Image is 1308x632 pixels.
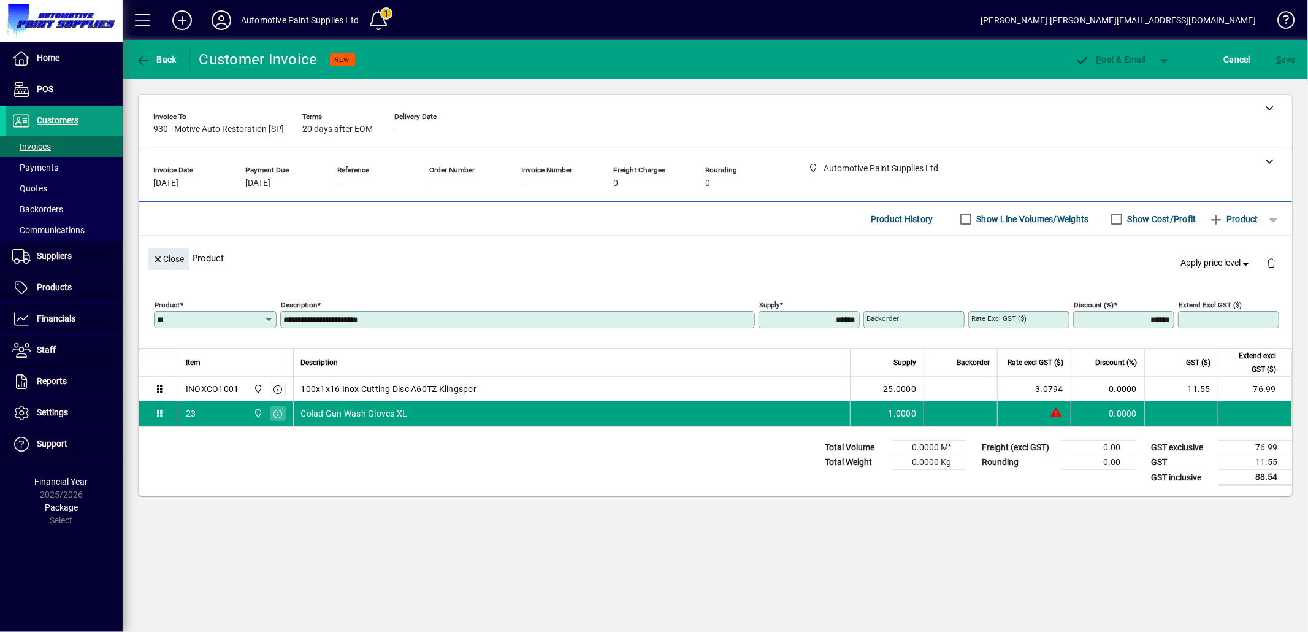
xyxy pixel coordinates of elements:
[6,366,123,397] a: Reports
[1224,50,1251,69] span: Cancel
[976,441,1061,455] td: Freight (excl GST)
[153,179,178,188] span: [DATE]
[1221,48,1254,71] button: Cancel
[37,84,53,94] span: POS
[1145,441,1218,455] td: GST exclusive
[613,179,618,188] span: 0
[892,455,966,470] td: 0.0000 Kg
[819,441,892,455] td: Total Volume
[155,301,180,309] mat-label: Product
[6,136,123,157] a: Invoices
[37,115,78,125] span: Customers
[1061,441,1135,455] td: 0.00
[1218,455,1292,470] td: 11.55
[337,179,340,188] span: -
[6,335,123,366] a: Staff
[250,407,264,420] span: Automotive Paint Supplies Ltd
[1268,2,1293,42] a: Knowledge Base
[12,225,85,235] span: Communications
[139,236,1292,280] div: Product
[301,407,408,420] span: Colad Gun Wash Gloves XL
[301,383,477,395] span: 100x1x16 Inox Cutting Disc A60TZ Klingspor
[866,314,899,323] mat-label: Backorder
[12,163,58,172] span: Payments
[136,55,177,64] span: Back
[132,48,180,71] button: Back
[6,199,123,220] a: Backorders
[1273,48,1298,71] button: Save
[148,248,189,270] button: Close
[1276,55,1281,64] span: S
[6,178,123,199] a: Quotes
[241,10,359,30] div: Automotive Paint Supplies Ltd
[976,455,1061,470] td: Rounding
[45,503,78,512] span: Package
[250,382,264,396] span: Automotive Paint Supplies Ltd
[1176,252,1257,274] button: Apply price level
[302,125,373,134] span: 20 days after EOM
[819,455,892,470] td: Total Weight
[1276,50,1295,69] span: ave
[37,251,72,261] span: Suppliers
[1209,209,1258,229] span: Product
[394,125,397,134] span: -
[186,383,239,395] div: INOXCO1001
[892,441,966,455] td: 0.0000 M³
[1256,257,1286,268] app-page-header-button: Delete
[974,213,1089,225] label: Show Line Volumes/Weights
[871,209,933,229] span: Product History
[981,10,1256,30] div: [PERSON_NAME] [PERSON_NAME][EMAIL_ADDRESS][DOMAIN_NAME]
[37,53,59,63] span: Home
[37,345,56,355] span: Staff
[1074,301,1114,309] mat-label: Discount (%)
[759,301,779,309] mat-label: Supply
[1071,401,1144,426] td: 0.0000
[301,356,338,369] span: Description
[163,9,202,31] button: Add
[1181,256,1252,269] span: Apply price level
[1203,208,1264,230] button: Product
[199,50,318,69] div: Customer Invoice
[1218,470,1292,485] td: 88.54
[12,183,47,193] span: Quotes
[35,477,88,487] span: Financial Year
[37,439,67,449] span: Support
[145,253,193,264] app-page-header-button: Close
[705,179,710,188] span: 0
[866,208,938,230] button: Product History
[893,356,916,369] span: Supply
[153,249,185,269] span: Close
[12,142,51,152] span: Invoices
[6,220,123,241] a: Communications
[186,407,196,420] div: 23
[202,9,241,31] button: Profile
[429,179,432,188] span: -
[37,376,67,386] span: Reports
[6,241,123,272] a: Suppliers
[1145,470,1218,485] td: GST inclusive
[957,356,990,369] span: Backorder
[6,304,123,334] a: Financials
[281,301,317,309] mat-label: Description
[123,48,190,71] app-page-header-button: Back
[1144,377,1218,401] td: 11.55
[37,282,72,292] span: Products
[6,272,123,303] a: Products
[6,74,123,105] a: POS
[1095,356,1137,369] span: Discount (%)
[1179,301,1242,309] mat-label: Extend excl GST ($)
[1069,48,1152,71] button: Post & Email
[1218,377,1291,401] td: 76.99
[1125,213,1196,225] label: Show Cost/Profit
[186,356,201,369] span: Item
[6,429,123,460] a: Support
[971,314,1027,323] mat-label: Rate excl GST ($)
[1061,455,1135,470] td: 0.00
[1008,356,1063,369] span: Rate excl GST ($)
[6,398,123,428] a: Settings
[1145,455,1218,470] td: GST
[1226,349,1276,376] span: Extend excl GST ($)
[6,43,123,74] a: Home
[6,157,123,178] a: Payments
[1186,356,1210,369] span: GST ($)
